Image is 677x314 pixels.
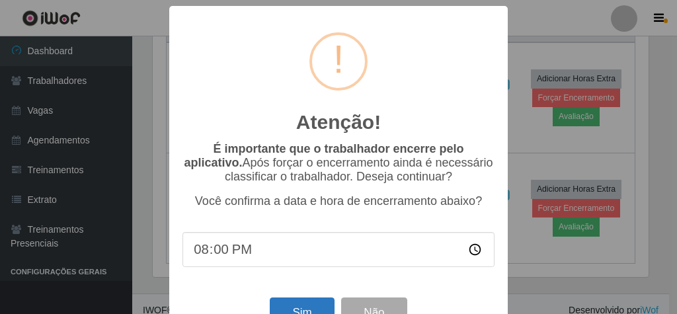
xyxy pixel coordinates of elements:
[296,110,381,134] h2: Atenção!
[182,194,495,208] p: Você confirma a data e hora de encerramento abaixo?
[182,142,495,184] p: Após forçar o encerramento ainda é necessário classificar o trabalhador. Deseja continuar?
[184,142,463,169] b: É importante que o trabalhador encerre pelo aplicativo.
